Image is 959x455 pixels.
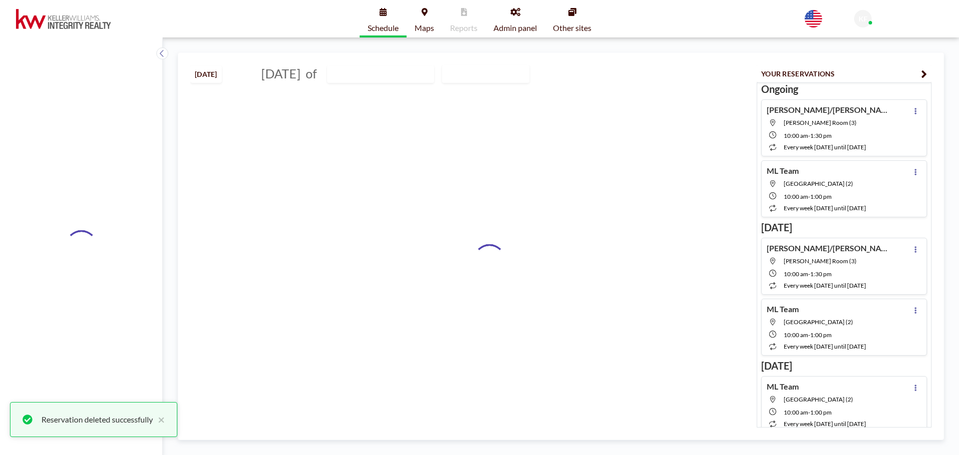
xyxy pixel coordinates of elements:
span: Maps [415,24,434,32]
span: Admin panel [493,24,537,32]
span: 1:00 PM [810,409,832,416]
span: 1:00 PM [810,331,832,339]
div: Reservation deleted successfully [41,414,153,426]
h3: Ongoing [761,83,927,95]
h4: ML Team [767,304,799,314]
span: WEEKLY VIEW [445,67,501,80]
input: Hamline Room (1) [328,66,424,82]
span: Other sites [553,24,591,32]
span: every week [DATE] until [DATE] [784,420,866,428]
img: organization-logo [16,9,111,29]
span: Lexington Room (2) [784,396,853,403]
span: 1:30 PM [810,132,832,139]
span: [DATE] [261,66,301,81]
span: Admin [876,20,894,27]
h3: [DATE] [761,360,927,372]
span: - [808,409,810,416]
span: 10:00 AM [784,132,808,139]
span: 10:00 AM [784,331,808,339]
span: Schedule [368,24,399,32]
span: Snelling Room (3) [784,257,857,265]
span: 1:30 PM [810,270,832,278]
h4: ML Team [767,382,799,392]
span: Lexington Room (2) [784,180,853,187]
span: - [808,331,810,339]
h4: ML Team [767,166,799,176]
span: Snelling Room (3) [784,119,857,126]
button: [DATE] [190,65,222,83]
h4: [PERSON_NAME]/[PERSON_NAME] [767,243,892,253]
span: every week [DATE] until [DATE] [784,343,866,350]
span: - [808,193,810,200]
span: Reports [450,24,478,32]
span: 10:00 AM [784,270,808,278]
span: every week [DATE] until [DATE] [784,143,866,151]
h3: [DATE] [761,221,927,234]
span: 1:00 PM [810,193,832,200]
span: Lexington Room (2) [784,318,853,326]
span: KF [859,14,868,23]
span: - [808,270,810,278]
span: 10:00 AM [784,409,808,416]
span: every week [DATE] until [DATE] [784,282,866,289]
span: 10:00 AM [784,193,808,200]
input: Search for option [502,67,512,80]
h4: [PERSON_NAME]/[PERSON_NAME] [767,105,892,115]
button: YOUR RESERVATIONS [757,65,932,82]
span: KWIR Front Desk [876,11,931,19]
div: Search for option [443,65,529,82]
span: of [306,66,317,81]
span: every week [DATE] until [DATE] [784,204,866,212]
button: close [153,414,165,426]
span: - [808,132,810,139]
